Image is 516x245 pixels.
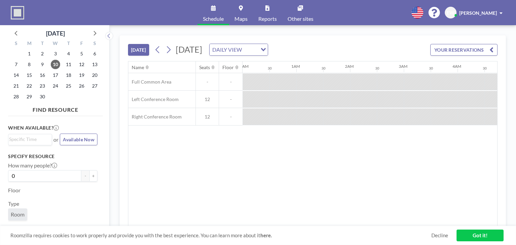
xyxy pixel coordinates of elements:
[238,64,249,69] div: 12AM
[90,60,99,69] span: Saturday, September 13, 2025
[38,81,47,91] span: Tuesday, September 23, 2025
[64,49,73,58] span: Thursday, September 4, 2025
[8,104,103,113] h4: FIND RESOURCE
[51,49,60,58] span: Wednesday, September 3, 2025
[77,60,86,69] span: Friday, September 12, 2025
[288,16,313,21] span: Other sites
[75,40,88,48] div: F
[457,230,504,241] a: Got it!
[8,134,52,144] div: Search for option
[60,134,97,145] button: Available Now
[8,153,97,159] h3: Specify resource
[199,64,210,70] div: Seats
[447,10,455,16] span: EW
[51,60,60,69] span: Wednesday, September 10, 2025
[244,45,257,54] input: Search for option
[51,70,60,80] span: Wednesday, September 17, 2025
[128,114,182,120] span: Right Conference Room
[25,92,34,101] span: Monday, September 29, 2025
[49,40,62,48] div: W
[11,60,21,69] span: Sunday, September 7, 2025
[203,16,224,21] span: Schedule
[51,81,60,91] span: Wednesday, September 24, 2025
[9,136,48,143] input: Search for option
[375,66,379,70] div: 30
[196,79,219,85] span: -
[88,40,101,48] div: S
[90,81,99,91] span: Saturday, September 27, 2025
[268,66,272,70] div: 30
[219,96,243,102] span: -
[453,64,461,69] div: 4AM
[63,137,94,142] span: Available Now
[25,49,34,58] span: Monday, September 1, 2025
[46,29,65,38] div: [DATE]
[176,44,202,54] span: [DATE]
[196,96,219,102] span: 12
[128,79,171,85] span: Full Common Area
[10,40,23,48] div: S
[38,60,47,69] span: Tuesday, September 9, 2025
[219,114,243,120] span: -
[222,64,234,70] div: Floor
[210,44,268,55] div: Search for option
[90,49,99,58] span: Saturday, September 6, 2025
[53,136,58,143] span: or
[483,66,487,70] div: 30
[260,232,272,238] a: here.
[431,232,448,239] a: Decline
[128,44,149,56] button: [DATE]
[11,92,21,101] span: Sunday, September 28, 2025
[211,45,243,54] span: DAILY VIEW
[8,162,57,169] label: How many people?
[64,70,73,80] span: Thursday, September 18, 2025
[429,66,433,70] div: 30
[81,170,89,182] button: -
[38,70,47,80] span: Tuesday, September 16, 2025
[10,232,431,239] span: Roomzilla requires cookies to work properly and provide you with the best experience. You can lea...
[25,81,34,91] span: Monday, September 22, 2025
[430,44,498,56] button: YOUR RESERVATIONS
[291,64,300,69] div: 1AM
[11,70,21,80] span: Sunday, September 14, 2025
[25,60,34,69] span: Monday, September 8, 2025
[38,92,47,101] span: Tuesday, September 30, 2025
[219,79,243,85] span: -
[64,60,73,69] span: Thursday, September 11, 2025
[11,81,21,91] span: Sunday, September 21, 2025
[321,66,326,70] div: 30
[8,187,20,194] label: Floor
[36,40,49,48] div: T
[234,16,248,21] span: Maps
[25,70,34,80] span: Monday, September 15, 2025
[345,64,354,69] div: 2AM
[196,114,219,120] span: 12
[23,40,36,48] div: M
[128,96,179,102] span: Left Conference Room
[62,40,75,48] div: T
[38,49,47,58] span: Tuesday, September 2, 2025
[132,64,144,70] div: Name
[77,70,86,80] span: Friday, September 19, 2025
[8,200,19,207] label: Type
[90,70,99,80] span: Saturday, September 20, 2025
[11,6,24,19] img: organization-logo
[64,81,73,91] span: Thursday, September 25, 2025
[89,170,97,182] button: +
[77,81,86,91] span: Friday, September 26, 2025
[77,49,86,58] span: Friday, September 5, 2025
[11,211,25,218] span: Room
[399,64,407,69] div: 3AM
[459,10,497,16] span: [PERSON_NAME]
[258,16,277,21] span: Reports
